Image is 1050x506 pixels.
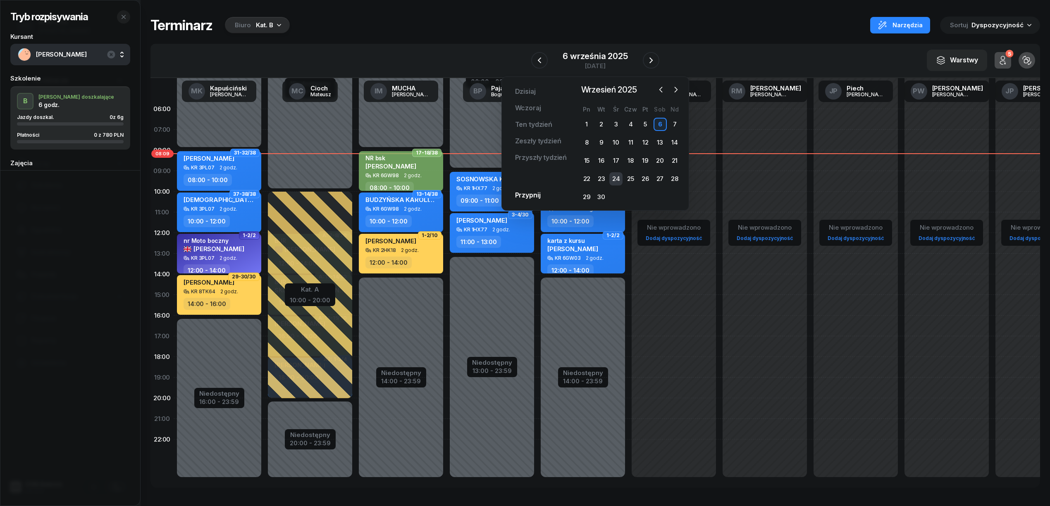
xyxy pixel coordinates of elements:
[184,154,234,162] span: [PERSON_NAME]
[971,21,1024,29] span: Dyspozycyjność
[392,85,432,91] div: MUCHA
[654,172,667,185] div: 27
[606,235,620,236] span: 1-2/2
[184,196,305,204] span: [DEMOGRAPHIC_DATA][PERSON_NAME]
[422,235,438,236] span: 1-2/10
[932,85,983,91] div: [PERSON_NAME]
[401,247,419,253] span: 2 godz.
[220,206,237,212] span: 2 godz.
[150,99,174,119] div: 06:00
[580,190,593,204] div: 29
[595,136,608,149] div: 9
[472,359,512,366] div: Niedostępny
[150,223,174,243] div: 12:00
[547,215,594,227] div: 10:00 - 12:00
[150,409,174,429] div: 21:00
[547,264,594,276] div: 12:00 - 14:00
[404,206,422,212] span: 2 godz.
[456,216,507,224] span: [PERSON_NAME]
[508,100,548,116] a: Wczoraj
[310,85,331,91] div: Cioch
[290,432,331,438] div: Niedostępny
[904,81,990,102] a: PW[PERSON_NAME][PERSON_NAME]
[150,119,174,140] div: 07:00
[150,367,174,388] div: 19:00
[580,106,594,113] div: Pn
[381,376,421,385] div: 14:00 - 23:59
[150,161,174,181] div: 09:00
[653,106,667,113] div: Sob
[310,92,331,97] div: Mateusz
[220,289,238,295] span: 2 godz.
[624,154,637,167] div: 18
[733,222,796,233] div: Nie wprowadzono
[150,264,174,285] div: 14:00
[365,237,416,245] span: [PERSON_NAME]
[609,118,623,131] div: 3
[365,182,414,194] div: 08:00 - 10:00
[191,165,215,170] div: KR 3PL07
[819,81,893,102] a: JPPiech[PERSON_NAME]
[508,187,547,204] a: Przypnij
[210,85,250,91] div: Kapuściński
[668,136,681,149] div: 14
[508,116,559,133] a: Ten tydzień
[547,245,598,253] span: [PERSON_NAME]
[184,215,230,227] div: 10:00 - 12:00
[463,81,521,102] a: BPPająkBogusław
[290,438,331,447] div: 20:00 - 23:59
[184,264,230,276] div: 12:00 - 14:00
[824,222,887,233] div: Nie wprowadzono
[491,92,515,97] div: Bogusław
[667,106,682,113] div: Nd
[199,389,239,407] button: Niedostępny16:00 - 23:59
[199,397,239,405] div: 16:00 - 23:59
[182,81,256,102] a: MKKapuściński[PERSON_NAME]
[373,247,396,253] div: KR 2HK18
[595,190,608,204] div: 30
[750,85,801,91] div: [PERSON_NAME]
[365,196,438,204] span: BUDZYŃSKA KAROLINA
[654,118,667,131] div: 6
[563,52,628,60] div: 6 września 2025
[392,92,432,97] div: [PERSON_NAME]
[491,85,515,91] div: Pająk
[638,106,652,113] div: Pt
[668,154,681,167] div: 21
[563,370,603,376] div: Niedostępny
[595,118,608,131] div: 2
[290,284,330,295] div: Kat. A
[580,154,593,167] div: 15
[668,172,681,185] div: 28
[365,257,412,268] div: 12:00 - 14:00
[722,81,808,102] a: RM[PERSON_NAME][PERSON_NAME]
[892,20,923,30] span: Narzędzia
[220,255,237,261] span: 2 godz.
[416,193,438,195] span: 13-14/38
[750,92,790,97] div: [PERSON_NAME]
[639,154,652,167] div: 19
[1005,50,1013,58] div: 5
[642,233,705,243] a: Dodaj dyspozycyjność
[472,358,512,376] button: Niedostępny13:00 - 23:59
[373,206,399,211] div: KR 6GW98
[222,17,290,33] button: BiuroKat. B
[609,172,623,185] div: 24
[150,347,174,367] div: 18:00
[609,136,623,149] div: 10
[492,185,510,191] span: 2 godz.
[191,289,215,294] div: KR 8TK64
[580,136,593,149] div: 8
[375,88,383,95] span: IM
[580,172,593,185] div: 22
[847,92,886,97] div: [PERSON_NAME]
[243,235,256,236] span: 1-2/2
[473,88,482,95] span: BP
[381,370,421,376] div: Niedostępny
[456,236,501,248] div: 11:00 - 13:00
[927,50,987,71] button: Warstwy
[17,114,54,120] span: Jazdy doszkal.
[464,185,487,191] div: KR 1HX77
[150,181,174,202] div: 10:00
[940,17,1040,34] button: Sortuj Dyspozycyjność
